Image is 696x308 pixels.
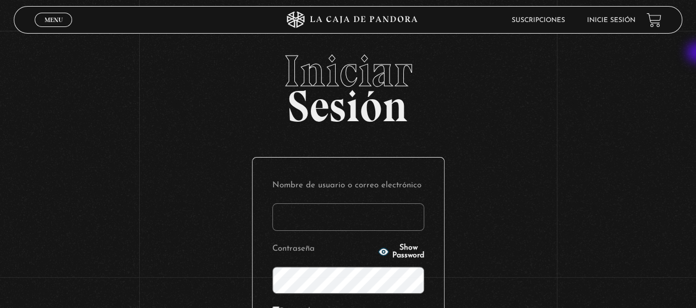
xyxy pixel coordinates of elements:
a: Inicie sesión [587,17,635,24]
h2: Sesión [14,49,682,120]
button: Show Password [378,244,424,260]
span: Menu [45,17,63,23]
span: Iniciar [14,49,682,93]
a: Suscripciones [512,17,565,24]
label: Nombre de usuario o correo electrónico [272,177,424,194]
span: Show Password [392,244,424,260]
a: View your shopping cart [646,13,661,28]
span: Cerrar [41,26,67,34]
label: Contraseña [272,241,375,258]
